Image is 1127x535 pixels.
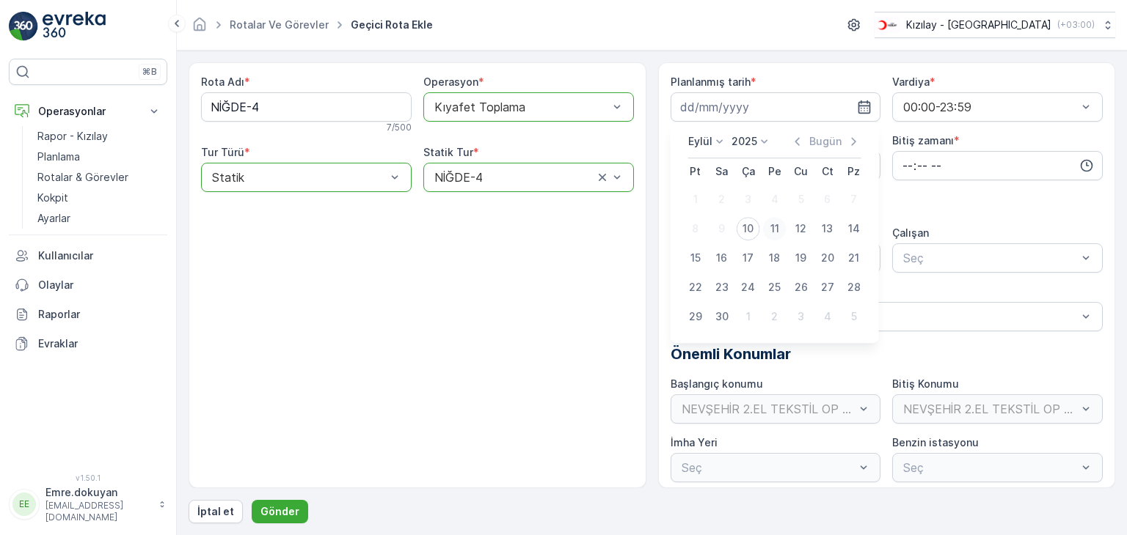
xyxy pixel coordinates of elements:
[710,276,734,299] div: 23
[710,305,734,328] div: 30
[814,158,841,185] th: Cumartesi
[38,336,161,351] p: Evraklar
[688,134,712,149] p: Eylül
[1057,19,1095,31] p: ( +03:00 )
[671,343,1104,365] p: Önemli Konumlar
[9,473,167,482] span: v 1.50.1
[684,305,707,328] div: 29
[387,122,412,133] p: 7 / 500
[816,305,839,328] div: 4
[671,75,751,88] label: Planlanmış tarih
[763,305,787,328] div: 2
[816,246,839,270] div: 20
[732,134,757,149] p: 2025
[9,270,167,300] a: Olaylar
[32,167,167,188] a: Rotalar & Görevler
[142,66,157,78] p: ⌘B
[735,158,762,185] th: Çarşamba
[197,504,234,519] p: İptal et
[252,500,308,523] button: Gönder
[189,500,243,523] button: İptal et
[842,217,866,240] div: 14
[671,377,763,390] label: Başlangıç konumu
[9,97,167,126] button: Operasyonlar
[892,75,930,88] label: Vardiya
[710,188,734,211] div: 2
[12,492,36,516] div: EE
[201,75,244,88] label: Rota Adı
[682,158,709,185] th: Pazartesi
[763,276,787,299] div: 25
[9,241,167,270] a: Kullanıcılar
[842,276,866,299] div: 28
[684,246,707,270] div: 15
[38,278,161,292] p: Olaylar
[38,104,138,119] p: Operasyonlar
[32,126,167,147] a: Rapor - Kızılay
[684,217,707,240] div: 8
[45,500,151,523] p: [EMAIL_ADDRESS][DOMAIN_NAME]
[737,305,760,328] div: 1
[737,217,760,240] div: 10
[737,188,760,211] div: 3
[423,75,478,88] label: Operasyon
[875,12,1115,38] button: Kızılay - [GEOGRAPHIC_DATA](+03:00)
[842,188,866,211] div: 7
[789,188,813,211] div: 5
[710,217,734,240] div: 9
[710,246,734,270] div: 16
[789,305,813,328] div: 3
[682,308,1078,325] p: Seç
[789,246,813,270] div: 19
[32,147,167,167] a: Planlama
[842,246,866,270] div: 21
[9,12,38,41] img: logo
[43,12,106,41] img: logo_light-DOdMpM7g.png
[789,276,813,299] div: 26
[37,211,70,226] p: Ayarlar
[37,170,128,185] p: Rotalar & Görevler
[684,276,707,299] div: 22
[9,300,167,329] a: Raporlar
[816,188,839,211] div: 6
[906,18,1051,32] p: Kızılay - [GEOGRAPHIC_DATA]
[709,158,735,185] th: Salı
[671,436,718,449] label: İmha Yeri
[260,504,299,519] p: Gönder
[192,22,208,34] a: Ana Sayfa
[809,134,842,149] p: Bugün
[37,191,68,205] p: Kokpit
[892,377,959,390] label: Bitiş Konumu
[841,158,867,185] th: Pazar
[32,208,167,229] a: Ayarlar
[45,485,151,500] p: Emre.dokuyan
[671,92,881,122] input: dd/mm/yyyy
[763,188,787,211] div: 4
[9,329,167,358] a: Evraklar
[201,146,244,158] label: Tur Türü
[737,246,760,270] div: 17
[32,188,167,208] a: Kokpit
[903,249,1077,267] p: Seç
[789,217,813,240] div: 12
[892,436,979,449] label: Benzin istasyonu
[875,17,900,33] img: k%C4%B1z%C4%B1lay_D5CCths_t1JZB0k.png
[9,485,167,523] button: EEEmre.dokuyan[EMAIL_ADDRESS][DOMAIN_NAME]
[684,188,707,211] div: 1
[38,307,161,322] p: Raporlar
[816,276,839,299] div: 27
[348,18,436,32] span: Geçici Rota Ekle
[788,158,814,185] th: Cuma
[37,129,108,144] p: Rapor - Kızılay
[842,305,866,328] div: 5
[816,217,839,240] div: 13
[37,150,80,164] p: Planlama
[762,158,788,185] th: Perşembe
[763,217,787,240] div: 11
[737,276,760,299] div: 24
[763,246,787,270] div: 18
[423,146,473,158] label: Statik Tur
[230,18,329,31] a: Rotalar ve Görevler
[38,248,161,263] p: Kullanıcılar
[892,134,954,147] label: Bitiş zamanı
